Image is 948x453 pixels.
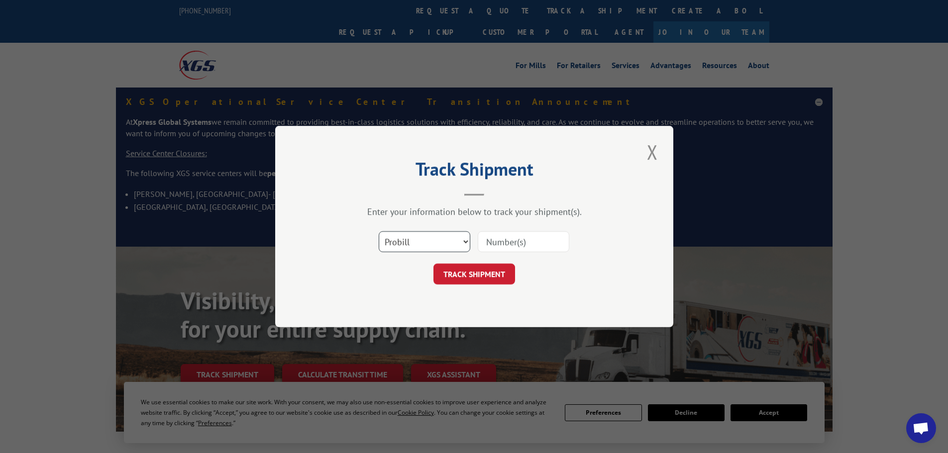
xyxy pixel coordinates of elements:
[906,413,936,443] a: Open chat
[325,162,624,181] h2: Track Shipment
[433,264,515,284] button: TRACK SHIPMENT
[644,138,661,166] button: Close modal
[325,206,624,217] div: Enter your information below to track your shipment(s).
[478,231,569,252] input: Number(s)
